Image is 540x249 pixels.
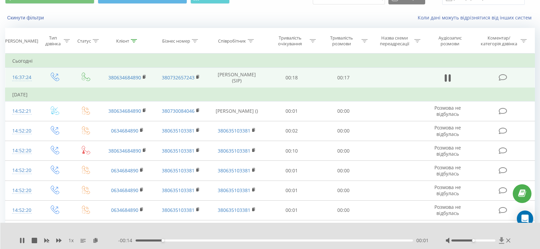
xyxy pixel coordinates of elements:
[218,147,250,154] a: 380635103381
[416,237,429,244] span: 00:01
[44,35,62,47] div: Тип дзвінка
[12,105,32,118] div: 14:52:21
[111,207,138,213] a: 0634684890
[218,167,250,174] a: 380635103381
[318,220,369,240] td: 00:00
[12,204,32,217] div: 14:52:20
[272,35,308,47] div: Тривалість очікування
[266,161,318,181] td: 00:01
[266,141,318,161] td: 00:10
[208,68,266,88] td: [PERSON_NAME] (SIP)
[5,88,535,102] td: [DATE]
[12,164,32,177] div: 14:52:20
[479,35,519,47] div: Коментар/категорія дзвінка
[111,127,138,134] a: 0634684890
[318,161,369,181] td: 00:00
[116,38,129,44] div: Клієнт
[12,144,32,157] div: 14:52:20
[266,121,318,141] td: 00:02
[12,71,32,84] div: 16:37:24
[418,14,535,21] a: Коли дані можуть відрізнятися вiд інших систем
[218,127,250,134] a: 380635103381
[12,184,32,197] div: 14:52:20
[208,220,266,240] td: [PERSON_NAME] ()
[434,105,461,117] span: Розмова не відбулась
[324,35,360,47] div: Тривалість розмови
[162,147,195,154] a: 380635103381
[5,54,535,68] td: Сьогодні
[111,187,138,193] a: 0634684890
[472,239,475,242] div: Accessibility label
[434,124,461,137] span: Розмова не відбулась
[218,38,246,44] div: Співробітник
[108,108,141,114] a: 380634684890
[266,181,318,200] td: 00:01
[218,207,250,213] a: 380635103381
[434,204,461,216] span: Розмова не відбулась
[318,68,369,88] td: 00:17
[4,38,38,44] div: [PERSON_NAME]
[376,35,413,47] div: Назва схеми переадресації
[68,237,74,244] span: 1 x
[517,211,533,227] div: Open Intercom Messenger
[266,200,318,220] td: 00:01
[266,68,318,88] td: 00:18
[161,239,164,242] div: Accessibility label
[162,127,195,134] a: 380635103381
[162,207,195,213] a: 380635103381
[208,101,266,121] td: [PERSON_NAME] ()
[162,167,195,174] a: 380635103381
[162,108,195,114] a: 380730084046
[318,141,369,161] td: 00:00
[266,220,318,240] td: 00:02
[318,200,369,220] td: 00:00
[118,237,136,244] span: - 00:14
[266,101,318,121] td: 00:01
[434,144,461,157] span: Розмова не відбулась
[218,187,250,193] a: 380635103381
[5,15,47,21] button: Скинути фільтри
[12,124,32,138] div: 14:52:20
[162,74,195,81] a: 380732657243
[318,121,369,141] td: 00:00
[434,164,461,177] span: Розмова не відбулась
[162,187,195,193] a: 380635103381
[318,101,369,121] td: 00:00
[318,181,369,200] td: 00:00
[77,38,91,44] div: Статус
[434,184,461,197] span: Розмова не відбулась
[111,167,138,174] a: 0634684890
[108,147,141,154] a: 380634684890
[108,74,141,81] a: 380634684890
[162,38,190,44] div: Бізнес номер
[429,35,471,47] div: Аудіозапис розмови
